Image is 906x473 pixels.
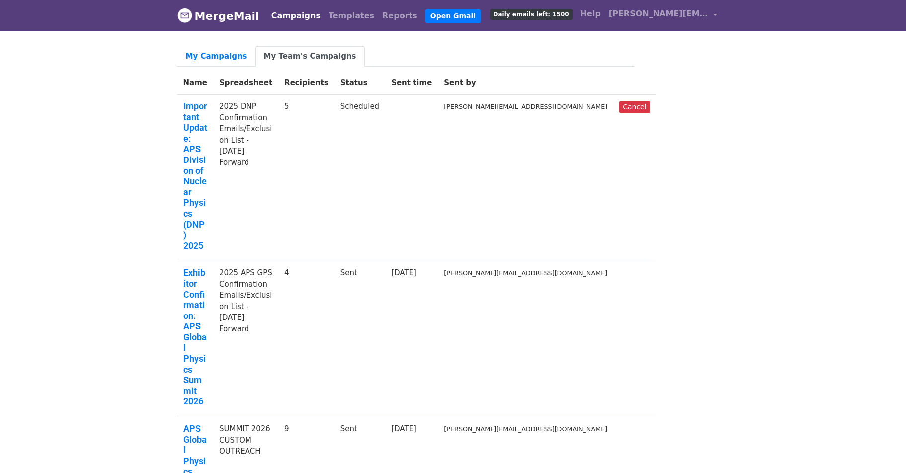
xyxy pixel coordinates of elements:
[267,6,325,26] a: Campaigns
[486,4,577,24] a: Daily emails left: 1500
[605,4,721,27] a: [PERSON_NAME][EMAIL_ADDRESS][DOMAIN_NAME]
[213,95,278,261] td: 2025 DNP Confirmation Emails/Exclusion List - [DATE] Forward
[444,425,607,433] small: [PERSON_NAME][EMAIL_ADDRESS][DOMAIN_NAME]
[444,269,607,277] small: [PERSON_NAME][EMAIL_ADDRESS][DOMAIN_NAME]
[444,103,607,110] small: [PERSON_NAME][EMAIL_ADDRESS][DOMAIN_NAME]
[278,95,334,261] td: 5
[378,6,421,26] a: Reports
[255,46,365,67] a: My Team's Campaigns
[177,8,192,23] img: MergeMail logo
[334,261,385,417] td: Sent
[438,72,613,95] th: Sent by
[391,424,416,433] a: [DATE]
[213,72,278,95] th: Spreadsheet
[177,46,255,67] a: My Campaigns
[177,5,259,26] a: MergeMail
[391,268,416,277] a: [DATE]
[334,95,385,261] td: Scheduled
[577,4,605,24] a: Help
[177,72,213,95] th: Name
[278,72,334,95] th: Recipients
[609,8,708,20] span: [PERSON_NAME][EMAIL_ADDRESS][DOMAIN_NAME]
[183,267,207,407] a: Exhibitor Confirmation: APS Global Physics Summit 2026
[213,261,278,417] td: 2025 APS GPS Confirmation Emails/Exclusion List - [DATE] Forward
[619,101,650,113] a: Cancel
[385,72,438,95] th: Sent time
[334,72,385,95] th: Status
[425,9,481,23] a: Open Gmail
[183,101,207,251] a: Important Update: APS Division of Nuclear Physics (DNP) 2025
[325,6,378,26] a: Templates
[278,261,334,417] td: 4
[490,9,573,20] span: Daily emails left: 1500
